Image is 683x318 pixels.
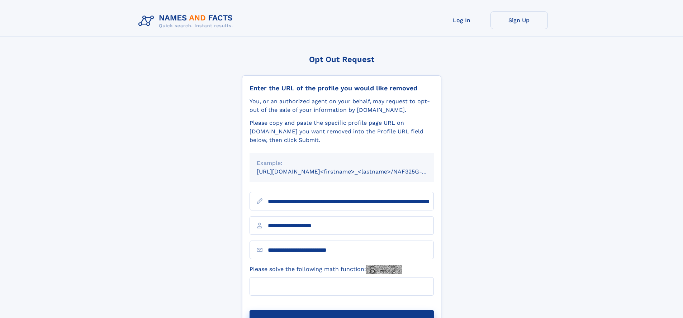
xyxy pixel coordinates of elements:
small: [URL][DOMAIN_NAME]<firstname>_<lastname>/NAF325G-xxxxxxxx [257,168,447,175]
a: Log In [433,11,490,29]
div: Please copy and paste the specific profile page URL on [DOMAIN_NAME] you want removed into the Pr... [250,119,434,144]
img: Logo Names and Facts [136,11,239,31]
div: Enter the URL of the profile you would like removed [250,84,434,92]
div: You, or an authorized agent on your behalf, may request to opt-out of the sale of your informatio... [250,97,434,114]
div: Example: [257,159,427,167]
label: Please solve the following math function: [250,265,402,274]
a: Sign Up [490,11,548,29]
div: Opt Out Request [242,55,441,64]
